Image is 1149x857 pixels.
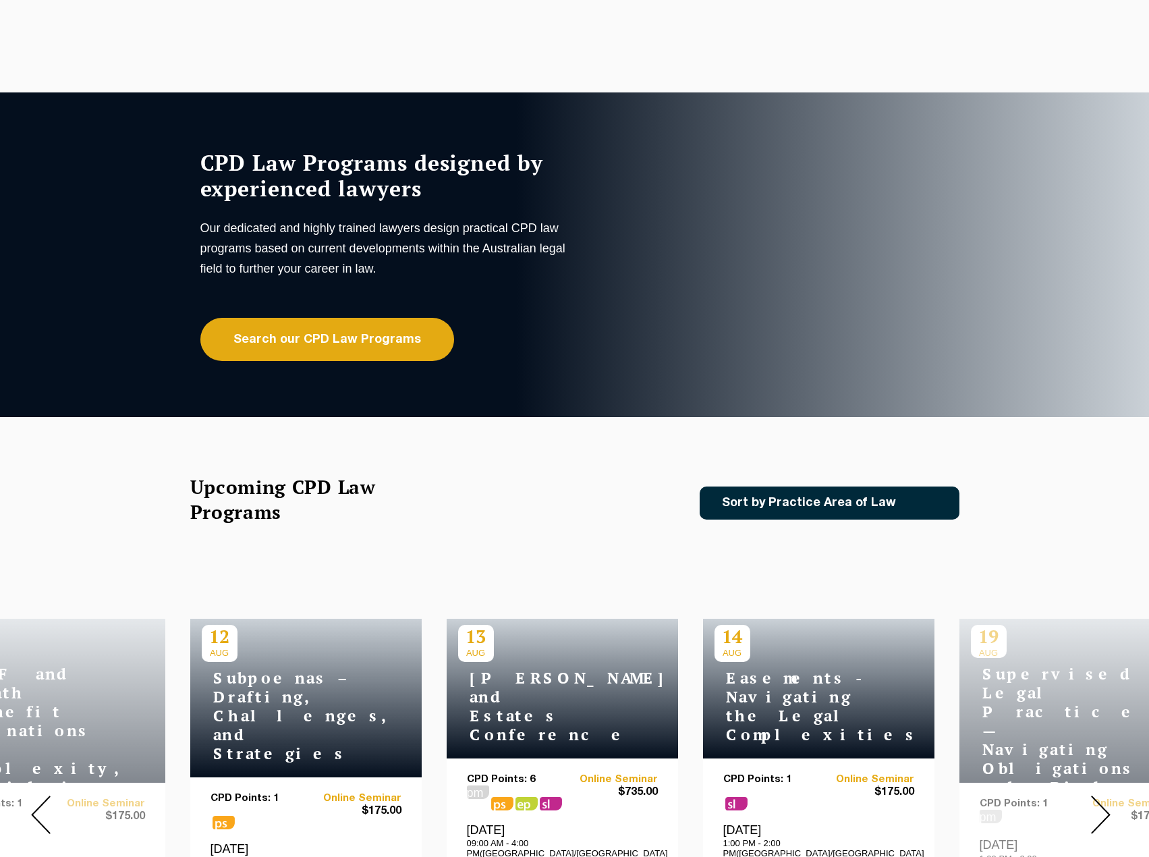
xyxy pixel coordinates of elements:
[213,816,235,829] span: ps
[202,669,370,763] h4: Subpoenas – Drafting, Challenges, and Strategies
[562,774,658,785] a: Online Seminar
[818,785,914,800] span: $175.00
[467,774,563,785] p: CPD Points: 6
[458,669,627,744] h4: [PERSON_NAME] and Estates Conference
[714,669,883,744] h4: Easements - Navigating the Legal Complexities
[791,7,886,22] a: Pre-Recorded Webcasts
[821,34,941,92] a: Medicare Billing Course
[723,774,819,785] p: CPD Points: 1
[200,150,571,201] h1: CPD Law Programs designed by experienced lawyers
[306,804,401,819] span: $175.00
[941,34,1008,92] a: Venue Hire
[1066,34,1119,92] a: Contact
[491,797,513,810] span: ps
[202,625,237,648] p: 12
[360,34,478,92] a: Practical Legal Training
[918,497,933,509] img: Icon
[200,218,571,279] p: Our dedicated and highly trained lawyers design practical CPD law programs based on current devel...
[30,15,179,78] a: [PERSON_NAME] Centre for Law
[714,648,750,658] span: AUG
[725,797,748,810] span: sl
[467,785,489,799] span: pm
[540,797,562,810] span: sl
[597,7,675,22] a: PLT Learning Portal
[913,7,969,22] a: 1300 039 031
[818,774,914,785] a: Online Seminar
[200,318,454,361] a: Search our CPD Law Programs
[458,648,494,658] span: AUG
[562,785,658,800] span: $735.00
[560,34,704,92] a: Practice Management Course
[714,625,750,648] p: 14
[704,34,821,92] a: Traineeship Workshops
[690,7,771,22] a: Book CPD Programs
[916,9,965,19] span: 1300 039 031
[190,474,410,524] h2: Upcoming CPD Law Programs
[515,797,538,810] span: ps
[306,793,401,804] a: Online Seminar
[700,487,959,520] a: Sort by Practice Area of Law
[31,796,51,834] img: Prev
[202,648,237,658] span: AUG
[477,34,559,92] a: CPD Programs
[1091,796,1111,834] img: Next
[458,625,494,648] p: 13
[1008,34,1066,92] a: About Us
[211,793,306,804] p: CPD Points: 1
